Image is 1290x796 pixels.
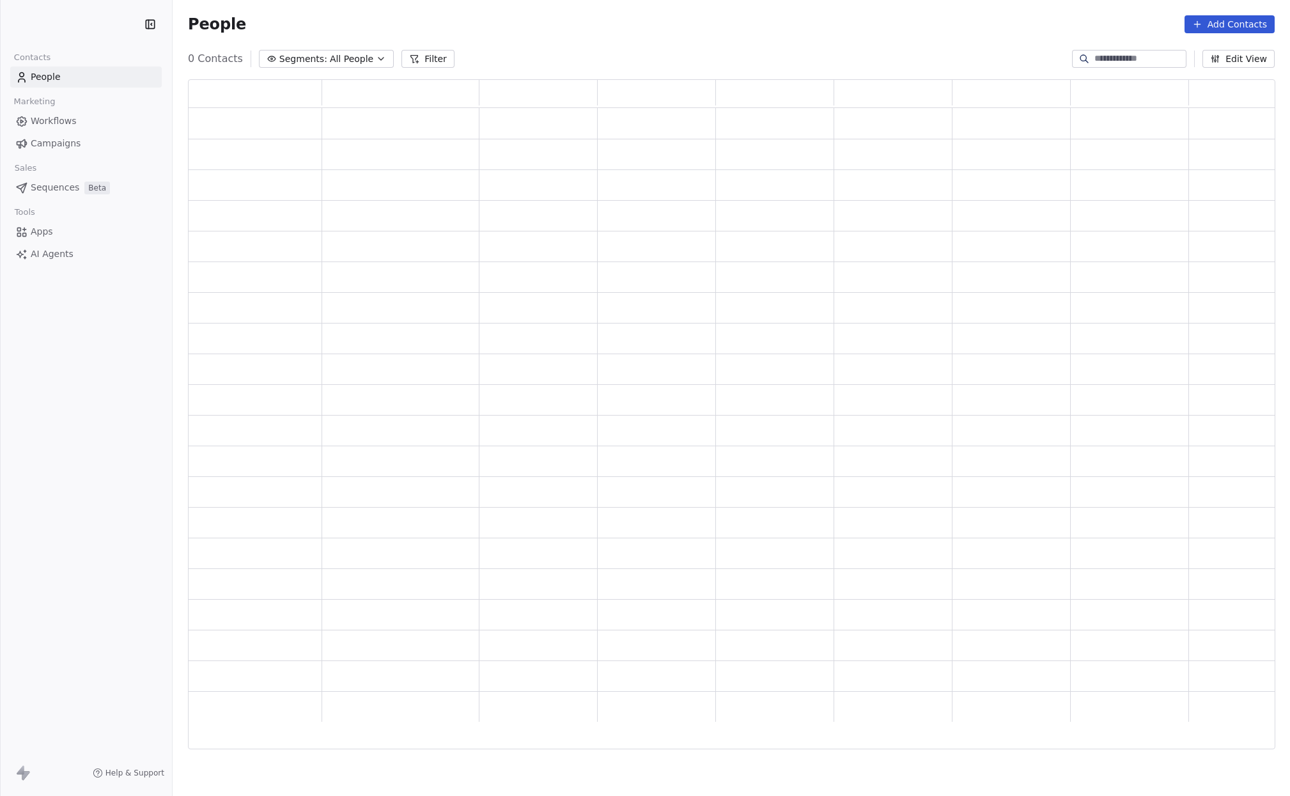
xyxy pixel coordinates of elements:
a: Workflows [10,111,162,132]
span: Beta [84,182,110,194]
a: Campaigns [10,133,162,154]
span: Segments: [279,52,327,66]
span: People [31,70,61,84]
a: AI Agents [10,244,162,265]
span: Sales [9,159,42,178]
button: Filter [401,50,455,68]
span: Sequences [31,181,79,194]
span: Campaigns [31,137,81,150]
a: SequencesBeta [10,177,162,198]
a: Help & Support [93,768,164,778]
span: 0 Contacts [188,51,243,66]
span: Apps [31,225,53,238]
span: Marketing [8,92,61,111]
span: All People [330,52,373,66]
button: Edit View [1202,50,1275,68]
span: Workflows [31,114,77,128]
a: Apps [10,221,162,242]
a: People [10,66,162,88]
span: People [188,15,246,34]
span: AI Agents [31,247,74,261]
span: Contacts [8,48,56,67]
span: Tools [9,203,40,222]
span: Help & Support [105,768,164,778]
button: Add Contacts [1185,15,1275,33]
